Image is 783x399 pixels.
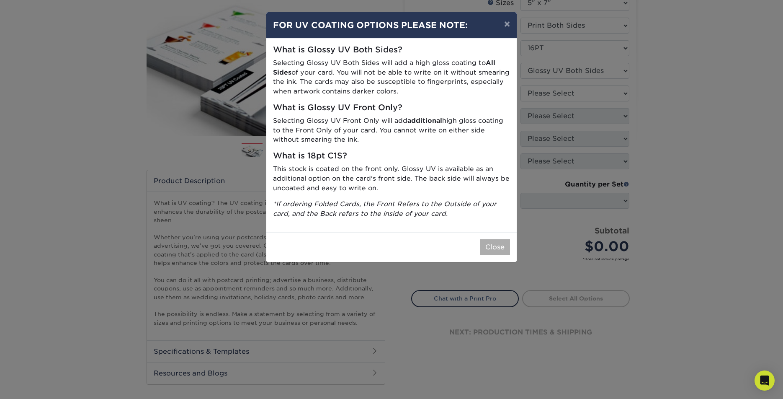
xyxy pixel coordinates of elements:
[480,239,510,255] button: Close
[407,117,442,124] strong: additional
[273,58,510,96] p: Selecting Glossy UV Both Sides will add a high gloss coating to of your card. You will not be abl...
[273,164,510,193] p: This stock is coated on the front only. Glossy UV is available as an additional option on the car...
[497,12,517,36] button: ×
[273,19,510,31] h4: FOR UV COATING OPTIONS PLEASE NOTE:
[273,151,510,161] h5: What is 18pt C1S?
[273,59,495,76] strong: All Sides
[273,45,510,55] h5: What is Glossy UV Both Sides?
[755,370,775,391] div: Open Intercom Messenger
[273,103,510,113] h5: What is Glossy UV Front Only?
[273,116,510,145] p: Selecting Glossy UV Front Only will add high gloss coating to the Front Only of your card. You ca...
[273,200,497,218] i: *If ordering Folded Cards, the Front Refers to the Outside of your card, and the Back refers to t...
